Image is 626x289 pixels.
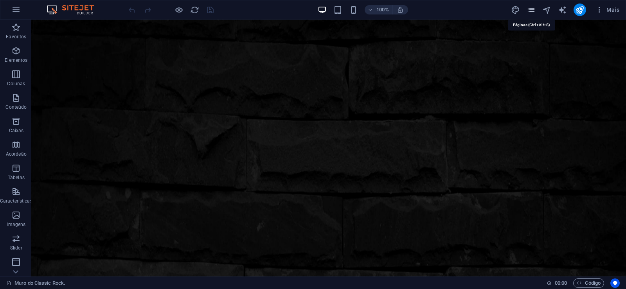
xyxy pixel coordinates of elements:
[555,278,567,288] span: 00 00
[560,280,561,286] span: :
[542,5,552,14] button: navigator
[595,6,619,14] span: Mais
[365,5,392,14] button: 100%
[190,5,199,14] i: Recarregar página
[558,5,567,14] button: text_generator
[5,104,27,110] p: Conteúdo
[6,34,26,40] p: Favoritos
[574,4,586,16] button: publish
[592,4,622,16] button: Mais
[9,127,24,134] p: Caixas
[190,5,199,14] button: reload
[10,245,22,251] p: Slider
[8,174,25,181] p: Tabelas
[577,278,601,288] span: Código
[5,57,27,63] p: Elementos
[45,5,104,14] img: Editor Logo
[376,5,389,14] h6: 100%
[610,278,620,288] button: Usercentrics
[575,5,584,14] i: Publicar
[547,278,567,288] h6: Tempo de sessão
[527,5,536,14] button: pages
[6,151,27,157] p: Acordeão
[573,278,604,288] button: Código
[6,278,65,288] a: Clique para cancelar a seleção. Clique duas vezes para abrir as Páginas
[174,5,183,14] button: Clique aqui para sair do modo de visualização e continuar editando
[397,6,404,13] i: Ao redimensionar, ajusta automaticamente o nível de zoom para caber no dispositivo escolhido.
[511,5,520,14] button: design
[7,221,25,228] p: Imagens
[558,5,567,14] i: AI Writer
[7,81,25,87] p: Colunas
[511,5,520,14] i: Design (Ctrl+Alt+Y)
[542,5,551,14] i: Navegador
